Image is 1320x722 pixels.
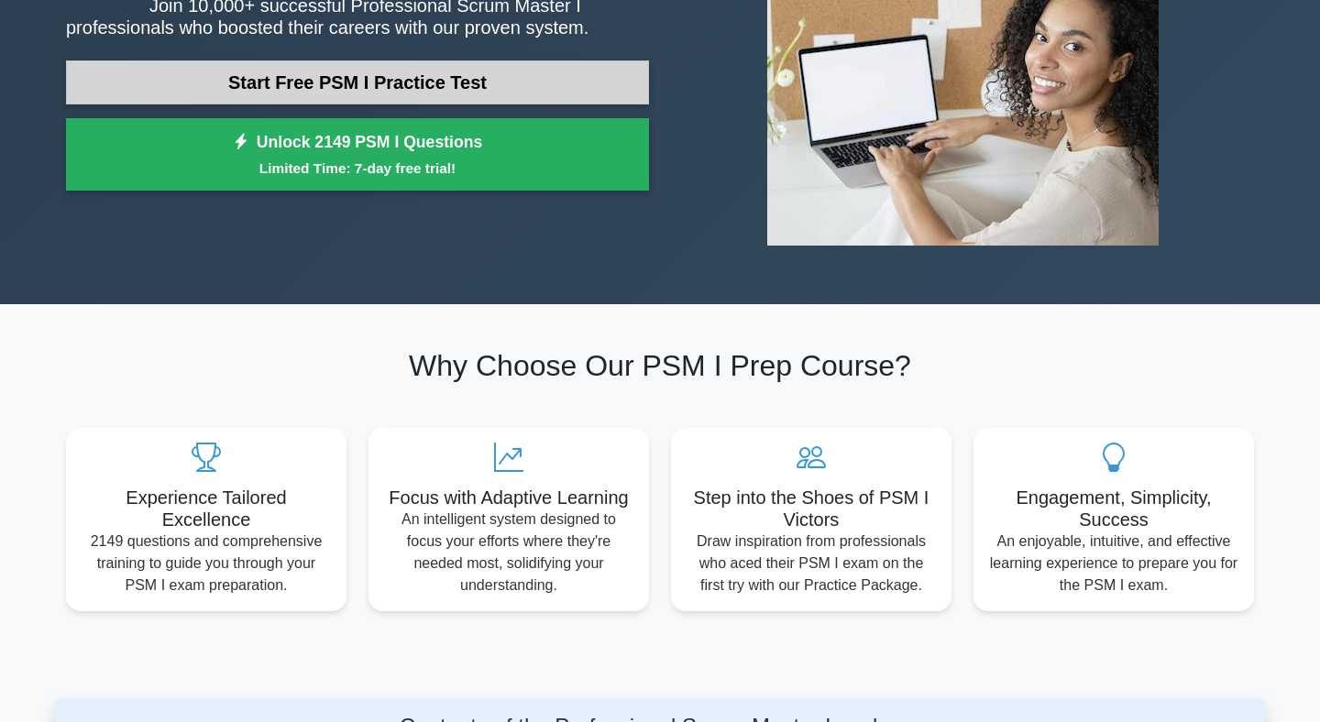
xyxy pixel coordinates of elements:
h5: Focus with Adaptive Learning [383,487,634,509]
h5: Experience Tailored Excellence [81,487,332,531]
h2: Why Choose Our PSM I Prep Course? [66,348,1254,383]
a: Start Free PSM I Practice Test [66,60,649,104]
p: 2149 questions and comprehensive training to guide you through your PSM I exam preparation. [81,531,332,596]
h5: Engagement, Simplicity, Success [988,487,1239,531]
h5: Step into the Shoes of PSM I Victors [686,487,937,531]
small: Limited Time: 7-day free trial! [89,158,626,179]
a: Unlock 2149 PSM I QuestionsLimited Time: 7-day free trial! [66,118,649,191]
p: Draw inspiration from professionals who aced their PSM I exam on the first try with our Practice ... [686,531,937,596]
p: An enjoyable, intuitive, and effective learning experience to prepare you for the PSM I exam. [988,531,1239,596]
p: An intelligent system designed to focus your efforts where they're needed most, solidifying your ... [383,509,634,596]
